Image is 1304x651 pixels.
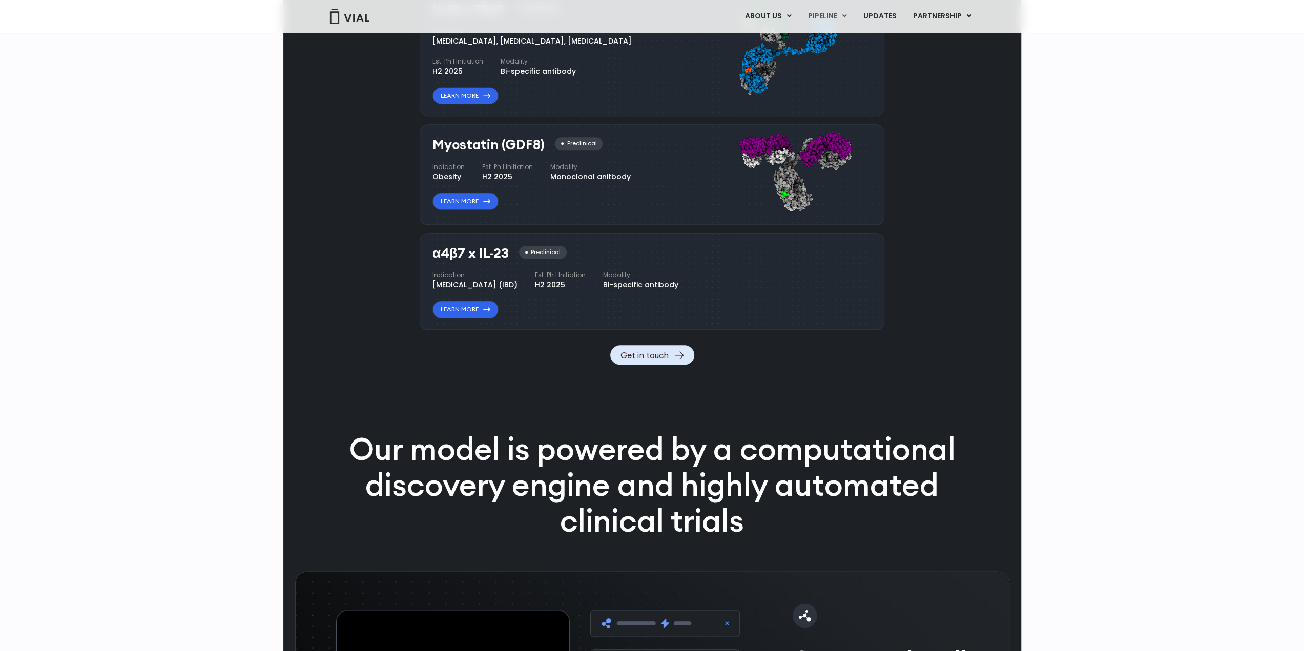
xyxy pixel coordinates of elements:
[432,137,545,152] h3: Myostatin (GDF8)
[603,280,678,290] div: Bi-specific antibody
[550,162,631,172] h4: Modality
[432,193,499,210] a: Learn More
[432,246,509,261] h3: α4β7 x IL-23
[550,172,631,182] div: Monoclonal anitbody
[482,172,533,182] div: H2 2025
[432,172,465,182] div: Obesity
[482,162,533,172] h4: Est. Ph I Initiation
[799,8,854,25] a: PIPELINEMenu Toggle
[519,246,567,259] div: Preclinical
[432,270,518,280] h4: Indication
[904,8,979,25] a: PARTNERSHIPMenu Toggle
[322,431,982,538] p: Our model is powered by a computational discovery engine and highly automated clinical trials
[535,280,586,290] div: H2 2025
[432,57,483,66] h4: Est. Ph I Initiation
[329,9,370,24] img: Vial Logo
[501,57,576,66] h4: Modality
[535,270,586,280] h4: Est. Ph I Initiation
[432,66,483,77] div: H2 2025
[793,603,817,628] img: molecule-icon
[555,137,603,150] div: Preclinical
[432,301,499,318] a: Learn More
[432,36,632,47] div: [MEDICAL_DATA], [MEDICAL_DATA], [MEDICAL_DATA]
[501,66,576,77] div: Bi-specific antibody
[432,162,465,172] h4: Indication
[432,87,499,104] a: Learn More
[855,8,904,25] a: UPDATES
[736,8,799,25] a: ABOUT USMenu Toggle
[603,270,678,280] h4: Modality
[432,280,518,290] div: [MEDICAL_DATA] (IBD)
[610,345,694,365] a: Get in touch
